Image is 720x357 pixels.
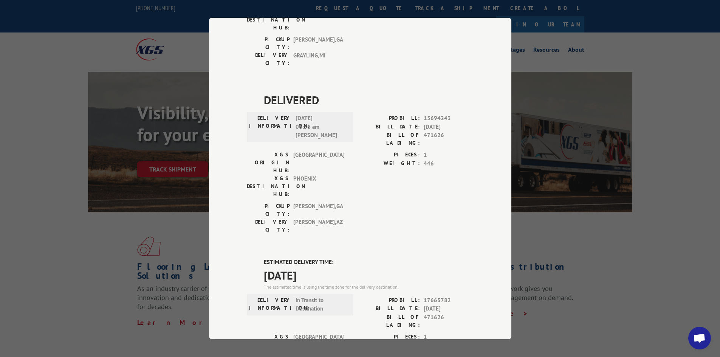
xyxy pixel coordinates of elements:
[293,8,344,32] span: [GEOGRAPHIC_DATA]
[249,114,292,140] label: DELIVERY INFORMATION:
[247,8,290,32] label: XGS DESTINATION HUB:
[688,327,711,349] div: Open chat
[424,131,474,147] span: 471626
[296,114,347,140] span: [DATE] 06:56 am [PERSON_NAME]
[360,313,420,329] label: BILL OF LADING:
[293,36,344,51] span: [PERSON_NAME] , GA
[264,258,474,267] label: ESTIMATED DELIVERY TIME:
[424,151,474,159] span: 1
[424,123,474,131] span: [DATE]
[247,151,290,175] label: XGS ORIGIN HUB:
[247,333,290,357] label: XGS ORIGIN HUB:
[360,304,420,313] label: BILL DATE:
[360,131,420,147] label: BILL OF LADING:
[293,333,344,357] span: [GEOGRAPHIC_DATA]
[424,333,474,342] span: 1
[360,151,420,159] label: PIECES:
[293,175,344,198] span: PHOENIX
[296,296,347,313] span: In Transit to Destination
[424,304,474,313] span: [DATE]
[424,159,474,168] span: 446
[264,91,474,108] span: DELIVERED
[360,123,420,131] label: BILL DATE:
[247,51,290,67] label: DELIVERY CITY:
[247,202,290,218] label: PICKUP CITY:
[293,51,344,67] span: GRAYLING , MI
[247,218,290,234] label: DELIVERY CITY:
[360,159,420,168] label: WEIGHT:
[424,296,474,305] span: 17665782
[424,313,474,329] span: 471626
[360,296,420,305] label: PROBILL:
[360,114,420,123] label: PROBILL:
[247,175,290,198] label: XGS DESTINATION HUB:
[293,151,344,175] span: [GEOGRAPHIC_DATA]
[249,296,292,313] label: DELIVERY INFORMATION:
[264,284,474,291] div: The estimated time is using the time zone for the delivery destination.
[424,114,474,123] span: 15694243
[360,333,420,342] label: PIECES:
[247,36,290,51] label: PICKUP CITY:
[293,218,344,234] span: [PERSON_NAME] , AZ
[293,202,344,218] span: [PERSON_NAME] , GA
[264,267,474,284] span: [DATE]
